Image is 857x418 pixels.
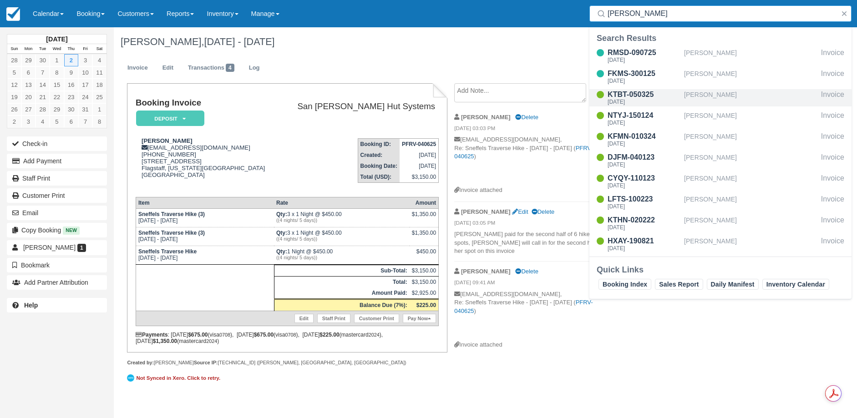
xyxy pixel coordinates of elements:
[136,137,279,190] div: [EMAIL_ADDRESS][DOMAIN_NAME] [PHONE_NUMBER] [STREET_ADDRESS] Flagstaff, [US_STATE][GEOGRAPHIC_DAT...
[274,276,410,287] th: Total:
[608,183,680,188] div: [DATE]
[608,5,837,22] input: Search ( / )
[92,44,106,54] th: Sat
[515,268,538,275] a: Delete
[50,103,64,116] a: 29
[274,227,410,246] td: 3 x 1 Night @ $450.00
[7,44,21,54] th: Sun
[608,68,680,79] div: FKMS-300125
[589,68,852,86] a: FKMS-300125[DATE][PERSON_NAME]Invoice
[21,79,35,91] a: 13
[454,219,608,229] em: [DATE] 03:05 PM
[46,35,67,43] strong: [DATE]
[77,244,86,252] span: 1
[121,36,750,47] h1: [PERSON_NAME],
[63,227,80,234] span: New
[684,215,817,232] div: [PERSON_NAME]
[598,279,651,290] a: Booking Index
[608,110,680,121] div: NTYJ-150124
[608,131,680,142] div: KFMN-010324
[136,246,274,264] td: [DATE] - [DATE]
[589,173,852,190] a: CYQY-110123[DATE][PERSON_NAME]Invoice
[608,236,680,247] div: HXAY-190821
[412,230,436,243] div: $1,350.00
[684,173,817,190] div: [PERSON_NAME]
[64,116,78,128] a: 6
[276,255,407,260] em: ((4 nights/ 5 days))
[138,211,205,217] strong: Sneffels Traverse Hike (3)
[64,91,78,103] a: 23
[608,204,680,209] div: [DATE]
[354,314,399,323] a: Customer Print
[7,79,21,91] a: 12
[188,332,208,338] strong: $675.00
[50,66,64,79] a: 8
[454,125,608,135] em: [DATE] 03:03 PM
[274,246,410,264] td: 1 Night @ $450.00
[589,110,852,127] a: NTYJ-150124[DATE][PERSON_NAME]Invoice
[410,276,439,287] td: $3,150.00
[21,44,35,54] th: Mon
[50,91,64,103] a: 22
[608,194,680,205] div: LFTS-100223
[138,230,205,236] strong: Sneffels Traverse Hike (3)
[50,44,64,54] th: Wed
[127,359,447,366] div: [PERSON_NAME] [TECHNICAL_ID] ([PERSON_NAME], [GEOGRAPHIC_DATA], [GEOGRAPHIC_DATA])
[7,54,21,66] a: 28
[7,66,21,79] a: 5
[92,116,106,128] a: 8
[707,279,759,290] a: Daily Manifest
[78,54,92,66] a: 3
[50,116,64,128] a: 5
[532,208,554,215] a: Delete
[821,152,844,169] div: Invoice
[589,131,852,148] a: KFMN-010324[DATE][PERSON_NAME]Invoice
[78,91,92,103] a: 24
[64,54,78,66] a: 2
[608,162,680,167] div: [DATE]
[684,110,817,127] div: [PERSON_NAME]
[684,47,817,65] div: [PERSON_NAME]
[416,302,436,308] strong: $225.00
[400,171,439,183] td: $3,150.00
[226,64,234,72] span: 4
[7,240,107,255] a: [PERSON_NAME] 1
[21,116,35,128] a: 3
[402,141,436,147] strong: PFRV-040625
[684,68,817,86] div: [PERSON_NAME]
[7,298,107,312] a: Help
[64,103,78,116] a: 30
[410,197,439,208] th: Amount
[64,79,78,91] a: 16
[138,248,197,255] strong: Sneffels Traverse Hike
[608,152,680,163] div: DJFM-040123
[597,264,844,275] div: Quick Links
[92,79,106,91] a: 18
[608,57,680,63] div: [DATE]
[92,91,106,103] a: 25
[821,131,844,148] div: Invoice
[608,47,680,58] div: RMSD-090725
[762,279,829,290] a: Inventory Calendar
[92,103,106,116] a: 1
[400,161,439,171] td: [DATE]
[35,54,50,66] a: 30
[7,103,21,116] a: 26
[454,279,608,289] em: [DATE] 09:41 AM
[78,79,92,91] a: 17
[6,7,20,21] img: checkfront-main-nav-mini-logo.png
[589,47,852,65] a: RMSD-090725[DATE][PERSON_NAME]Invoice
[461,114,511,121] strong: [PERSON_NAME]
[358,150,400,161] th: Created:
[78,103,92,116] a: 31
[684,89,817,106] div: [PERSON_NAME]
[454,230,608,256] p: [PERSON_NAME] paid for the second half of 6 hikers spots, [PERSON_NAME] will call in for the seco...
[64,44,78,54] th: Thu
[136,197,274,208] th: Item
[7,206,107,220] button: Email
[512,208,528,215] a: Edit
[78,66,92,79] a: 10
[358,171,400,183] th: Total (USD):
[412,211,436,225] div: $1,350.00
[285,332,296,337] small: 0708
